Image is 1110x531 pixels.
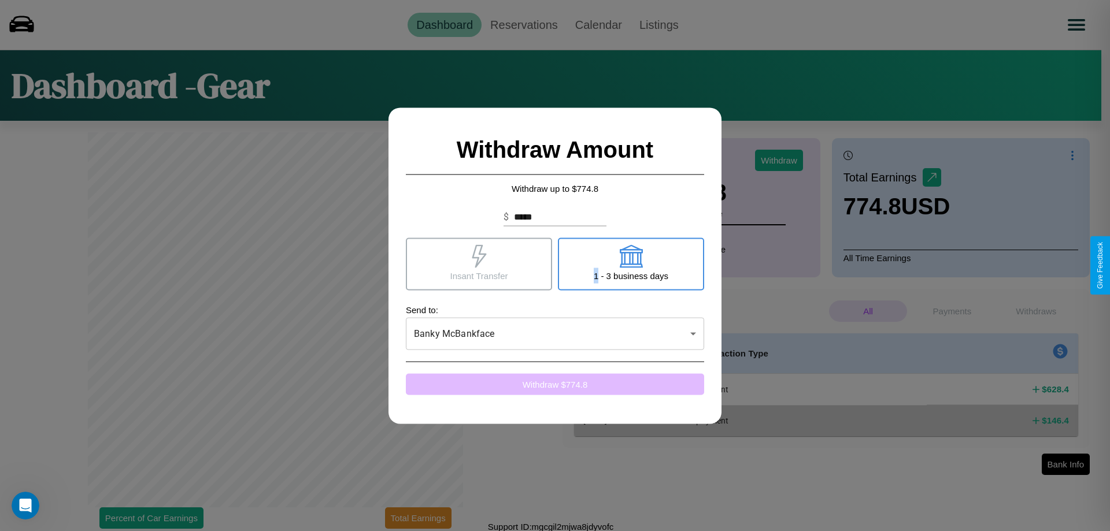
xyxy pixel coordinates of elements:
[406,317,704,350] div: Banky McBankface
[450,268,508,283] p: Insant Transfer
[406,180,704,196] p: Withdraw up to $ 774.8
[406,125,704,174] h2: Withdraw Amount
[504,210,509,224] p: $
[12,492,39,519] iframe: Intercom live chat
[406,373,704,395] button: Withdraw $774.8
[594,268,668,283] p: 1 - 3 business days
[406,302,704,317] p: Send to:
[1096,242,1104,289] div: Give Feedback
